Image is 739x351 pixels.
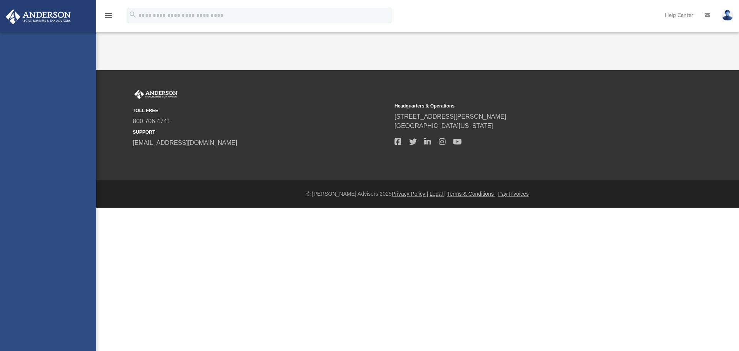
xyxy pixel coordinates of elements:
a: [GEOGRAPHIC_DATA][US_STATE] [395,123,493,129]
a: 800.706.4741 [133,118,171,124]
small: Headquarters & Operations [395,102,651,109]
a: menu [104,15,113,20]
img: Anderson Advisors Platinum Portal [133,89,179,99]
i: search [129,10,137,19]
a: [STREET_ADDRESS][PERSON_NAME] [395,113,506,120]
i: menu [104,11,113,20]
a: Privacy Policy | [392,191,428,197]
a: [EMAIL_ADDRESS][DOMAIN_NAME] [133,139,237,146]
img: Anderson Advisors Platinum Portal [3,9,73,24]
img: User Pic [722,10,733,21]
a: Terms & Conditions | [447,191,497,197]
small: SUPPORT [133,129,389,136]
a: Pay Invoices [498,191,528,197]
div: © [PERSON_NAME] Advisors 2025 [96,190,739,198]
a: Legal | [430,191,446,197]
small: TOLL FREE [133,107,389,114]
